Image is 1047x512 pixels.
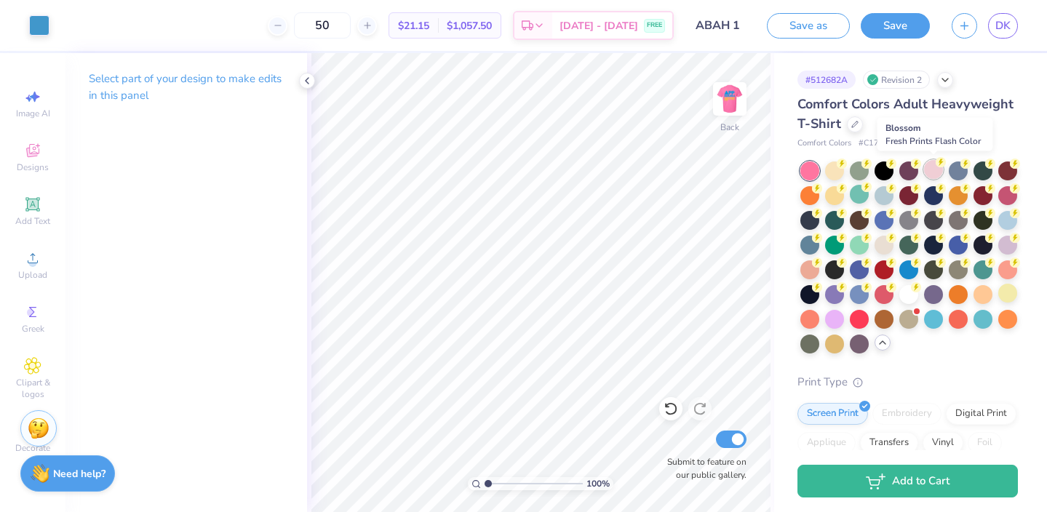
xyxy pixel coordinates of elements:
div: Back [720,121,739,134]
div: Applique [797,432,856,454]
span: Clipart & logos [7,377,58,400]
div: Revision 2 [863,71,930,89]
div: Embroidery [872,403,941,425]
div: Digital Print [946,403,1016,425]
img: Back [715,84,744,113]
div: Foil [968,432,1002,454]
button: Save as [767,13,850,39]
span: Decorate [15,442,50,454]
button: Add to Cart [797,465,1018,497]
label: Submit to feature on our public gallery. [659,455,747,481]
span: DK [995,17,1011,34]
input: – – [294,12,351,39]
div: Blossom [877,118,993,151]
span: Fresh Prints Flash Color [885,135,981,147]
span: Comfort Colors [797,137,851,150]
span: Image AI [16,108,50,119]
div: Vinyl [923,432,963,454]
span: FREE [647,20,662,31]
div: # 512682A [797,71,856,89]
span: [DATE] - [DATE] [560,18,638,33]
span: Designs [17,161,49,173]
span: Greek [22,323,44,335]
div: Print Type [797,374,1018,391]
input: Untitled Design [685,11,756,40]
span: 100 % [586,477,610,490]
a: DK [988,13,1018,39]
span: $21.15 [398,18,429,33]
div: Screen Print [797,403,868,425]
span: $1,057.50 [447,18,492,33]
strong: Need help? [53,467,106,481]
button: Save [861,13,930,39]
div: Transfers [860,432,918,454]
span: Upload [18,269,47,281]
span: # C1717 [859,137,889,150]
p: Select part of your design to make edits in this panel [89,71,284,104]
span: Add Text [15,215,50,227]
span: Comfort Colors Adult Heavyweight T-Shirt [797,95,1014,132]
